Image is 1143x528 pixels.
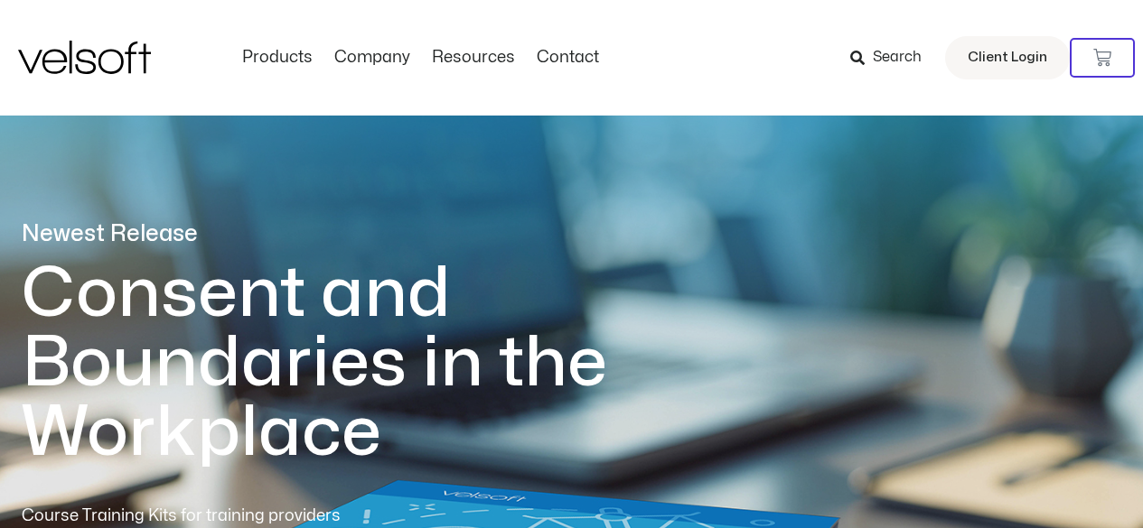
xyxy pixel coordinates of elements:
[526,48,610,68] a: ContactMenu Toggle
[968,46,1047,69] span: Client Login
[323,48,421,68] a: CompanyMenu Toggle
[22,218,681,250] p: Newest Release
[945,36,1070,79] a: Client Login
[231,48,323,68] a: ProductsMenu Toggle
[18,41,151,74] img: Velsoft Training Materials
[421,48,526,68] a: ResourcesMenu Toggle
[231,48,610,68] nav: Menu
[22,259,681,468] h1: Consent and Boundaries in the Workplace
[873,46,922,69] span: Search
[850,42,934,73] a: Search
